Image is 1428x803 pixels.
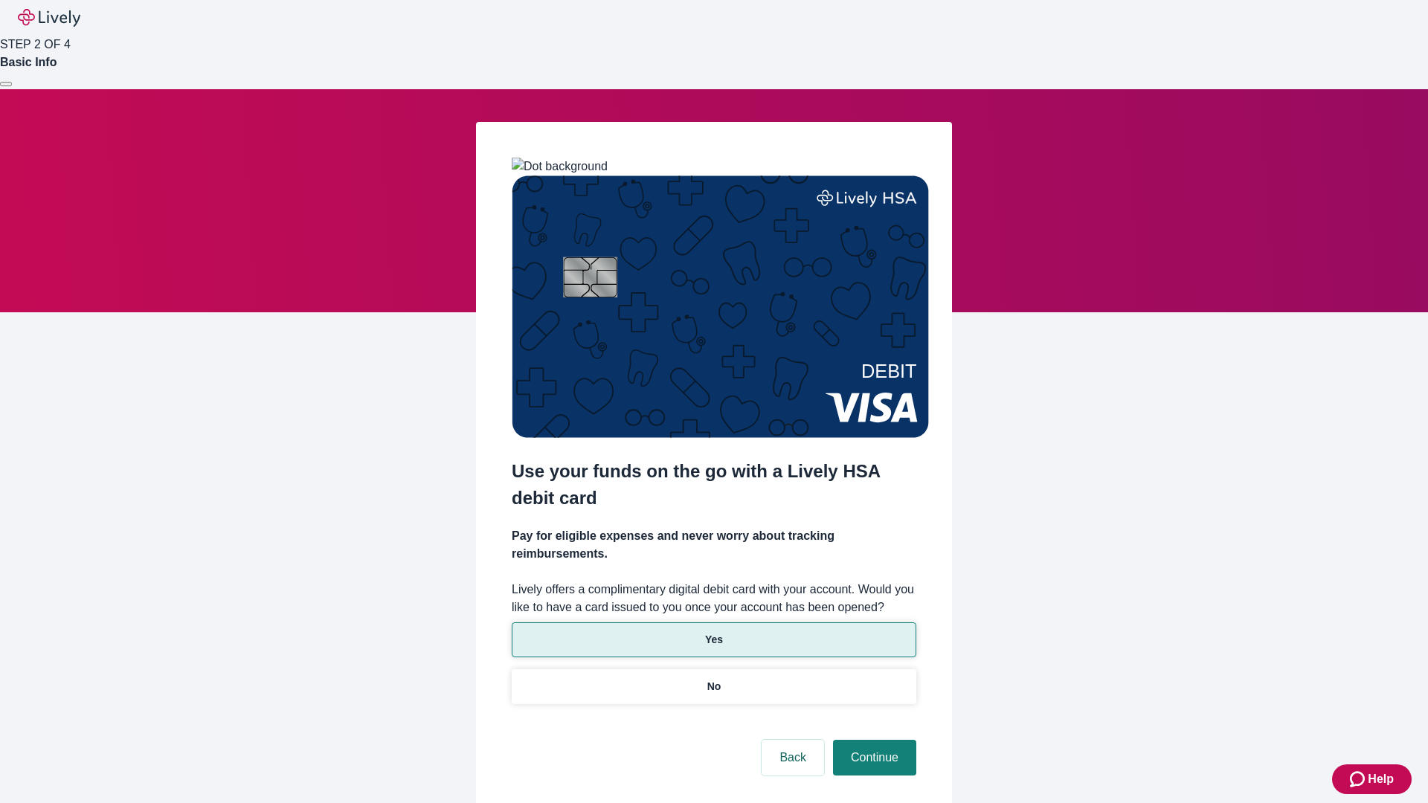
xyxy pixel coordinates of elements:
[512,581,916,616] label: Lively offers a complimentary digital debit card with your account. Would you like to have a card...
[1368,770,1394,788] span: Help
[18,9,80,27] img: Lively
[762,740,824,775] button: Back
[512,527,916,563] h4: Pay for eligible expenses and never worry about tracking reimbursements.
[1350,770,1368,788] svg: Zendesk support icon
[1332,764,1412,794] button: Zendesk support iconHelp
[705,632,723,648] p: Yes
[512,669,916,704] button: No
[512,158,608,175] img: Dot background
[833,740,916,775] button: Continue
[512,458,916,512] h2: Use your funds on the go with a Lively HSA debit card
[707,679,721,694] p: No
[512,175,929,438] img: Debit card
[512,622,916,657] button: Yes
